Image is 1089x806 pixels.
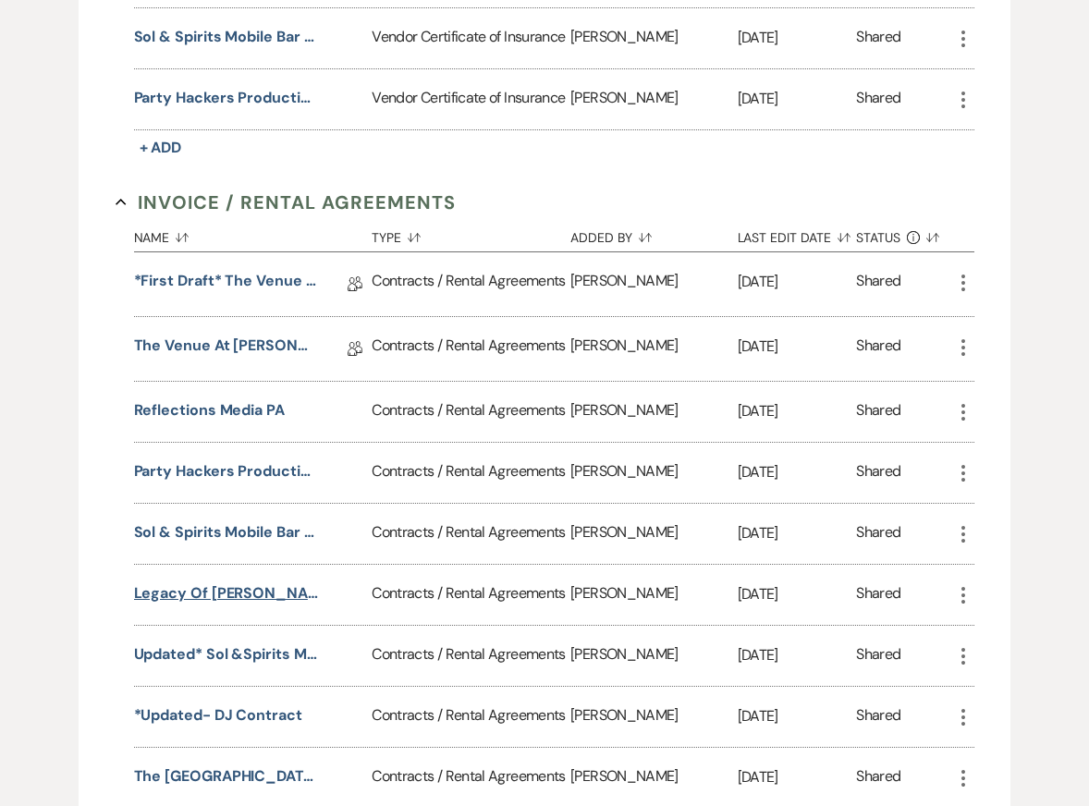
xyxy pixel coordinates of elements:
[738,643,857,667] p: [DATE]
[856,643,900,668] div: Shared
[372,443,570,503] div: Contracts / Rental Agreements
[134,399,285,421] button: Reflections Media PA
[856,582,900,607] div: Shared
[570,626,737,686] div: [PERSON_NAME]
[738,335,857,359] p: [DATE]
[140,138,182,157] span: + Add
[372,687,570,747] div: Contracts / Rental Agreements
[134,460,319,482] button: Party Hackers Productions
[570,443,737,503] div: [PERSON_NAME]
[856,704,900,729] div: Shared
[134,335,319,363] a: The Venue at [PERSON_NAME] Wedding Contract-([DATE] Welsh-Midlarksky)
[856,521,900,546] div: Shared
[738,399,857,423] p: [DATE]
[134,704,302,727] button: *Updated- DJ Contract
[856,270,900,299] div: Shared
[738,270,857,294] p: [DATE]
[372,252,570,316] div: Contracts / Rental Agreements
[372,504,570,564] div: Contracts / Rental Agreements
[738,582,857,606] p: [DATE]
[570,216,737,251] button: Added By
[738,216,857,251] button: Last Edit Date
[738,460,857,484] p: [DATE]
[738,765,857,789] p: [DATE]
[856,87,900,112] div: Shared
[372,69,570,129] div: Vendor Certificate of Insurance
[738,704,857,728] p: [DATE]
[134,521,319,543] button: Sol & Spirits Mobile Bar Co
[134,135,188,161] button: + Add
[856,765,900,790] div: Shared
[570,252,737,316] div: [PERSON_NAME]
[570,69,737,129] div: [PERSON_NAME]
[134,270,319,299] a: *First Draft* The Venue at [PERSON_NAME] Wedding Contract-([DATE] Welsh-Midlarksky)
[856,216,951,251] button: Status
[372,626,570,686] div: Contracts / Rental Agreements
[134,26,319,48] button: Sol & Spirits Mobile Bar Co
[134,643,319,666] button: Updated* Sol &Spirits Mobile Bar
[570,687,737,747] div: [PERSON_NAME]
[372,565,570,625] div: Contracts / Rental Agreements
[134,87,319,109] button: Party Hackers Productions- DJ
[570,317,737,381] div: [PERSON_NAME]
[738,87,857,111] p: [DATE]
[372,382,570,442] div: Contracts / Rental Agreements
[570,565,737,625] div: [PERSON_NAME]
[856,231,900,244] span: Status
[738,521,857,545] p: [DATE]
[856,335,900,363] div: Shared
[856,460,900,485] div: Shared
[570,8,737,68] div: [PERSON_NAME]
[372,317,570,381] div: Contracts / Rental Agreements
[856,26,900,51] div: Shared
[372,8,570,68] div: Vendor Certificate of Insurance
[738,26,857,50] p: [DATE]
[134,582,319,604] button: Legacy Of [PERSON_NAME]
[372,216,570,251] button: Type
[134,216,373,251] button: Name
[856,399,900,424] div: Shared
[570,382,737,442] div: [PERSON_NAME]
[570,504,737,564] div: [PERSON_NAME]
[134,765,319,788] button: The [GEOGRAPHIC_DATA]
[116,189,457,216] button: Invoice / Rental Agreements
